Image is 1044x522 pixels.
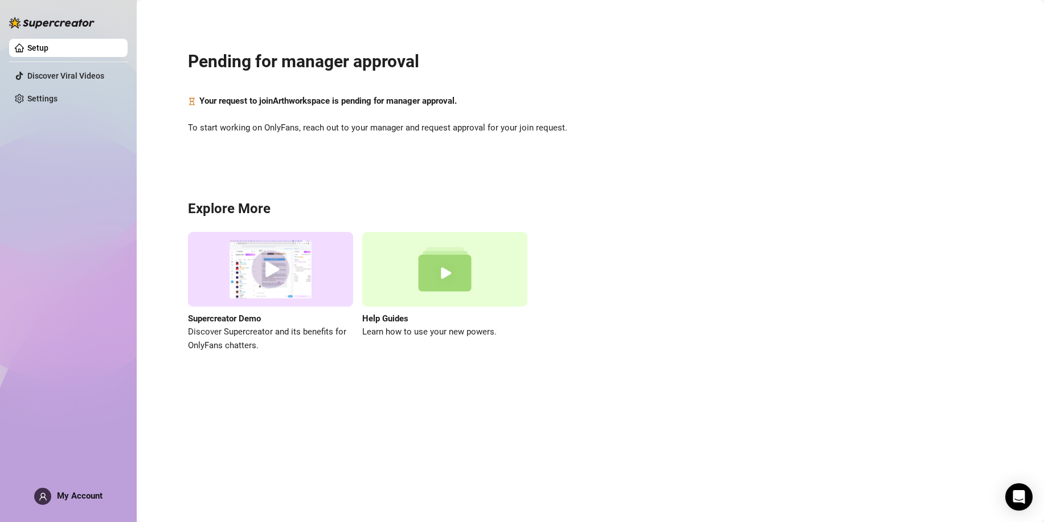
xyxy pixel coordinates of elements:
span: hourglass [188,95,196,108]
strong: Your request to join Arth workspace is pending for manager approval. [199,96,457,106]
strong: Help Guides [362,313,408,324]
img: logo-BBDzfeDw.svg [9,17,95,28]
a: Discover Viral Videos [27,71,104,80]
img: help guides [362,232,527,307]
img: supercreator demo [188,232,353,307]
span: My Account [57,491,103,501]
span: Discover Supercreator and its benefits for OnlyFans chatters. [188,325,353,352]
span: Learn how to use your new powers. [362,325,527,339]
strong: Supercreator Demo [188,313,261,324]
h2: Pending for manager approval [188,51,993,72]
a: Help GuidesLearn how to use your new powers. [362,232,527,352]
a: Settings [27,94,58,103]
span: user [39,492,47,501]
span: To start working on OnlyFans, reach out to your manager and request approval for your join request. [188,121,993,135]
h3: Explore More [188,200,993,218]
a: Supercreator DemoDiscover Supercreator and its benefits for OnlyFans chatters. [188,232,353,352]
a: Setup [27,43,48,52]
div: Open Intercom Messenger [1005,483,1033,511]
